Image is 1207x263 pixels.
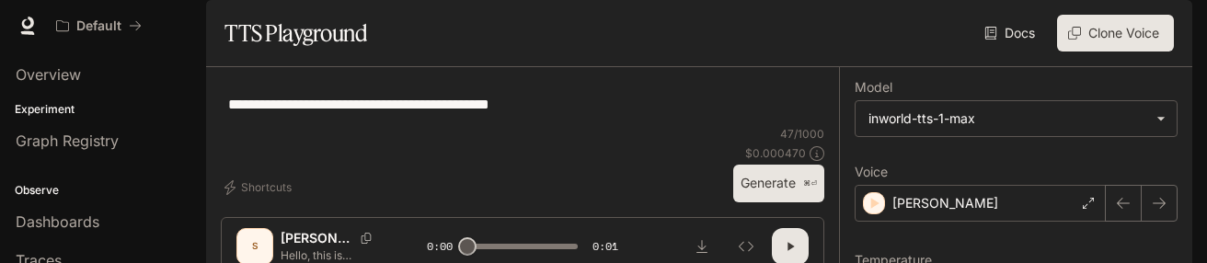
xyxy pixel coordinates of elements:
a: Docs [981,15,1042,51]
button: Shortcuts [221,173,299,202]
h1: TTS Playground [224,15,367,51]
button: Clone Voice [1057,15,1174,51]
span: 0:00 [427,237,453,256]
span: 0:01 [592,237,618,256]
button: All workspaces [48,7,150,44]
div: inworld-tts-1-max [856,101,1177,136]
p: $ 0.000470 [745,145,806,161]
p: Default [76,18,121,34]
p: Hello, this is [PERSON_NAME], how may I help you [DATE]? [281,247,383,263]
div: inworld-tts-1-max [868,109,1147,128]
div: S [240,232,270,261]
p: 47 / 1000 [780,126,824,142]
button: Copy Voice ID [353,233,379,244]
p: [PERSON_NAME] [892,194,998,212]
p: [PERSON_NAME] [281,229,353,247]
button: Generate⌘⏎ [733,165,824,202]
p: Voice [855,166,888,178]
p: Model [855,81,892,94]
p: ⌘⏎ [803,178,817,189]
